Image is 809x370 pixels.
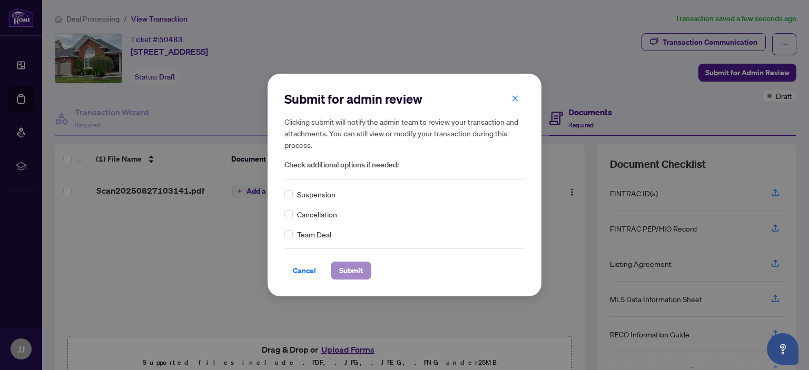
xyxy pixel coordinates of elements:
[284,116,525,151] h5: Clicking submit will notify the admin team to review your transaction and attachments. You can st...
[767,333,798,365] button: Open asap
[511,95,519,102] span: close
[297,228,331,240] span: Team Deal
[293,262,316,279] span: Cancel
[284,91,525,107] h2: Submit for admin review
[339,262,363,279] span: Submit
[297,188,336,200] span: Suspension
[297,208,337,220] span: Cancellation
[284,159,525,171] span: Check additional options if needed:
[284,262,324,279] button: Cancel
[331,262,371,279] button: Submit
